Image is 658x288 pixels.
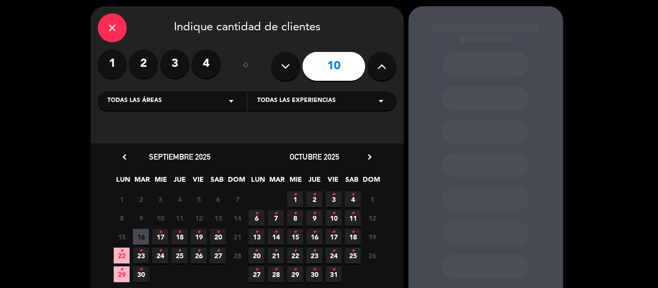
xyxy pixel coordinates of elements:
i: chevron_right [365,152,375,162]
span: 22 [114,248,130,263]
i: • [351,187,355,202]
span: 12 [191,210,207,226]
i: arrow_drop_down [375,95,387,107]
span: 6 [210,191,226,207]
span: 15 [114,229,130,245]
span: 5 [364,191,380,207]
span: MIE [153,174,169,190]
i: • [139,243,143,259]
span: 17 [152,229,168,245]
i: • [274,206,277,221]
i: • [293,225,297,240]
i: • [197,243,200,259]
span: 28 [268,266,284,282]
span: 29 [287,266,303,282]
span: 8 [287,210,303,226]
span: 24 [152,248,168,263]
i: • [197,225,200,240]
span: 10 [326,210,342,226]
span: 30 [133,266,149,282]
i: • [313,262,316,277]
span: DOM [228,174,244,190]
span: LUN [250,174,266,190]
span: 18 [171,229,187,245]
span: 6 [249,210,264,226]
i: • [351,206,355,221]
span: 3 [152,191,168,207]
span: 16 [133,229,149,245]
span: 2 [306,191,322,207]
span: SAB [209,174,225,190]
span: 13 [249,229,264,245]
span: 25 [171,248,187,263]
span: 5 [191,191,207,207]
i: • [293,206,297,221]
span: 2 [133,191,149,207]
i: arrow_drop_down [225,95,237,107]
i: • [332,243,335,259]
span: 20 [210,229,226,245]
i: • [332,206,335,221]
span: 21 [229,229,245,245]
span: 4 [171,191,187,207]
span: DOM [363,174,379,190]
i: chevron_left [119,152,130,162]
span: 26 [191,248,207,263]
span: MAR [269,174,285,190]
span: 13 [210,210,226,226]
label: 4 [192,50,221,78]
span: 8 [114,210,130,226]
i: • [216,225,220,240]
i: close [106,22,118,34]
i: • [313,187,316,202]
i: • [158,225,162,240]
span: 11 [345,210,361,226]
i: • [178,243,181,259]
i: • [274,243,277,259]
i: • [351,243,355,259]
i: • [293,262,297,277]
span: octubre 2025 [290,152,339,162]
span: 27 [210,248,226,263]
span: 12 [364,210,380,226]
i: • [255,225,258,240]
i: • [216,243,220,259]
span: 27 [249,266,264,282]
span: 17 [326,229,342,245]
i: • [178,225,181,240]
label: 3 [160,50,189,78]
span: MAR [134,174,150,190]
i: • [332,262,335,277]
i: • [274,262,277,277]
span: 15 [287,229,303,245]
span: septiembre 2025 [149,152,211,162]
span: 10 [152,210,168,226]
span: 7 [268,210,284,226]
span: 9 [133,210,149,226]
i: • [255,243,258,259]
span: JUE [171,174,187,190]
i: • [351,225,355,240]
span: VIE [190,174,206,190]
span: 7 [229,191,245,207]
span: 1 [114,191,130,207]
span: 14 [229,210,245,226]
i: • [120,243,123,259]
span: 31 [326,266,342,282]
span: SAB [344,174,360,190]
i: • [293,187,297,202]
label: 1 [98,50,127,78]
label: 2 [129,50,158,78]
span: Todas las experiencias [257,96,336,106]
i: • [332,187,335,202]
span: 24 [326,248,342,263]
span: Todas las áreas [107,96,162,106]
span: 30 [306,266,322,282]
span: 21 [268,248,284,263]
div: Indique cantidad de clientes [98,13,396,42]
i: • [120,262,123,277]
span: 11 [171,210,187,226]
span: 14 [268,229,284,245]
span: 25 [345,248,361,263]
span: 19 [191,229,207,245]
